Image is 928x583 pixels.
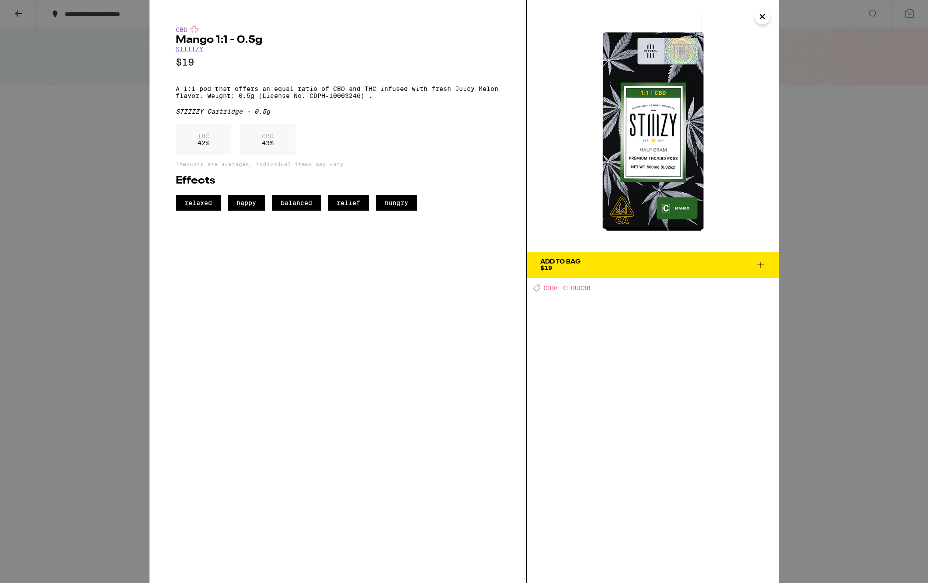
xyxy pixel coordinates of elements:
span: hungry [376,195,417,211]
img: cbdColor.svg [191,26,198,33]
p: A 1:1 pod that offers an equal ratio of CBD and THC infused with fresh Juicy Melon flavor. Weight... [176,85,500,99]
h2: Mango 1:1 - 0.5g [176,35,500,45]
h2: Effects [176,176,500,186]
p: *Amounts are averages, individual items may vary. [176,161,500,167]
div: STIIIZY Cartridge - 0.5g [176,108,500,115]
span: happy [228,195,265,211]
a: STIIIZY [176,45,203,52]
p: CBD [262,132,274,139]
p: THC [198,132,209,139]
span: relief [328,195,369,211]
span: CODE CLOUD30 [543,285,591,291]
div: CBD [176,26,500,33]
div: 43 % [240,124,295,155]
div: Add To Bag [540,259,580,265]
button: Close [754,9,770,24]
div: 42 % [176,124,231,155]
span: balanced [272,195,321,211]
p: $19 [176,57,500,68]
span: Hi. Need any help? [5,6,63,13]
span: relaxed [176,195,221,211]
button: Add To Bag$19 [527,252,779,278]
span: $19 [540,264,552,271]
